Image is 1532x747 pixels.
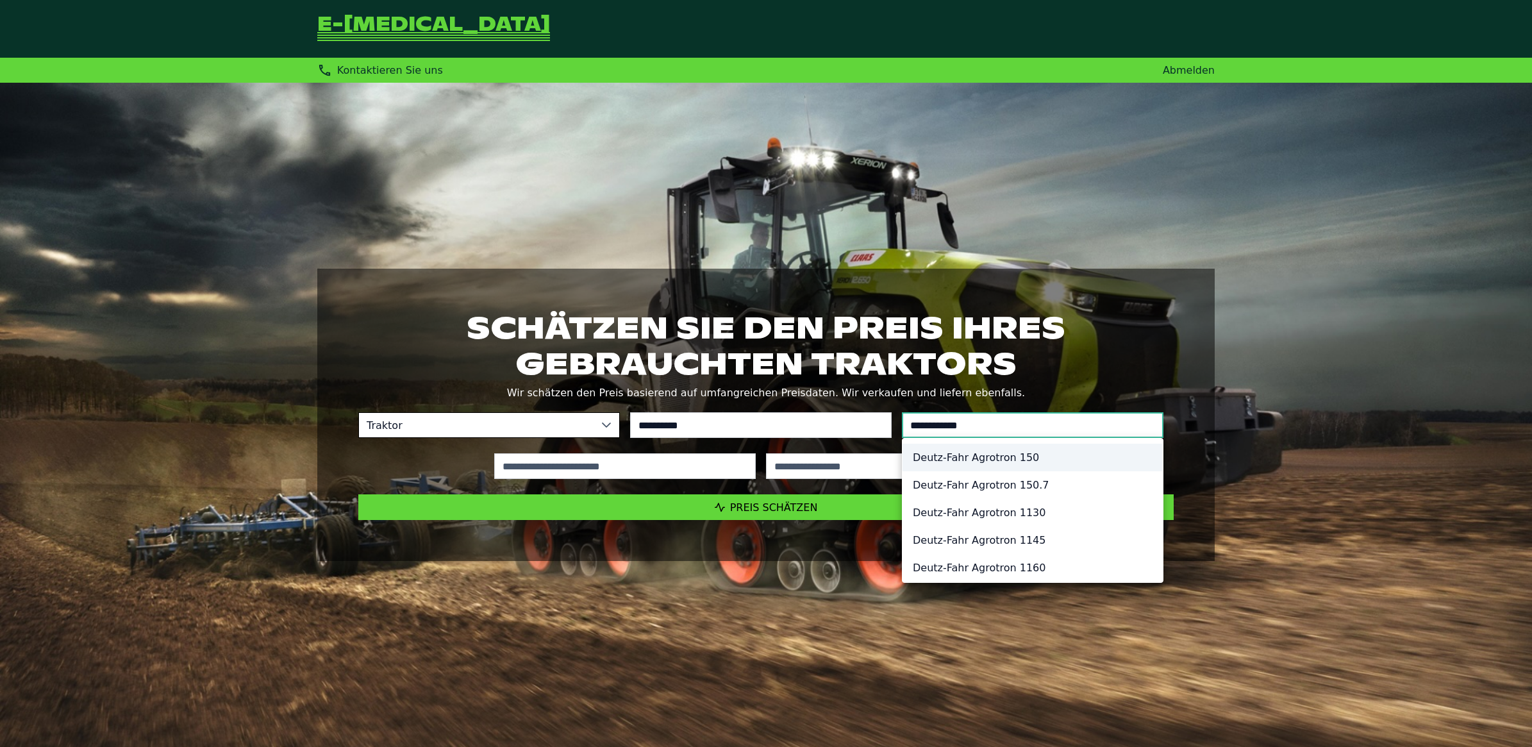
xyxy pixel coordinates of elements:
[337,64,443,76] span: Kontaktieren Sie uns
[903,526,1163,554] li: Deutz-Fahr Agrotron 1145
[730,501,818,514] span: Preis schätzen
[317,15,550,42] a: Zurück zur Startseite
[1163,64,1215,76] a: Abmelden
[903,444,1163,471] li: Deutz-Fahr Agrotron 150
[903,554,1163,582] li: Deutz-Fahr Agrotron 1160
[903,471,1163,499] li: Deutz-Fahr Agrotron 150.7
[358,384,1174,402] p: Wir schätzen den Preis basierend auf umfangreichen Preisdaten. Wir verkaufen und liefern ebenfalls.
[358,310,1174,382] h1: Schätzen Sie den Preis Ihres gebrauchten Traktors
[903,582,1163,609] li: Deutz-Fahr Agrotron 6120
[359,413,594,437] span: Traktor
[903,499,1163,526] li: Deutz-Fahr Agrotron 1130
[317,63,443,78] div: Kontaktieren Sie uns
[358,494,1174,520] button: Preis schätzen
